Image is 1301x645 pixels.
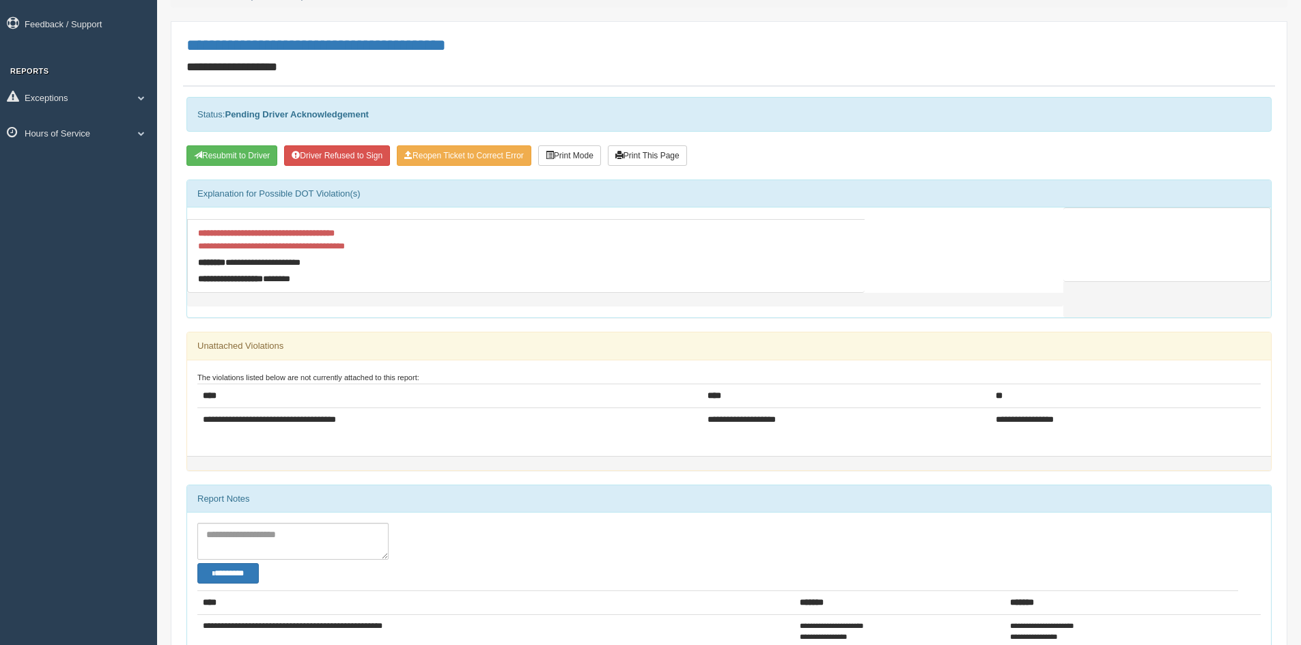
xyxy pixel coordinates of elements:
[187,485,1271,513] div: Report Notes
[187,180,1271,207] div: Explanation for Possible DOT Violation(s)
[186,97,1272,132] div: Status:
[186,145,277,166] button: Resubmit To Driver
[187,332,1271,360] div: Unattached Violations
[197,563,259,584] button: Change Filter Options
[284,145,390,166] button: Driver Refused to Sign
[397,145,531,166] button: Reopen Ticket
[225,109,368,119] strong: Pending Driver Acknowledgement
[608,145,687,166] button: Print This Page
[538,145,601,166] button: Print Mode
[197,373,419,382] small: The violations listed below are not currently attached to this report:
